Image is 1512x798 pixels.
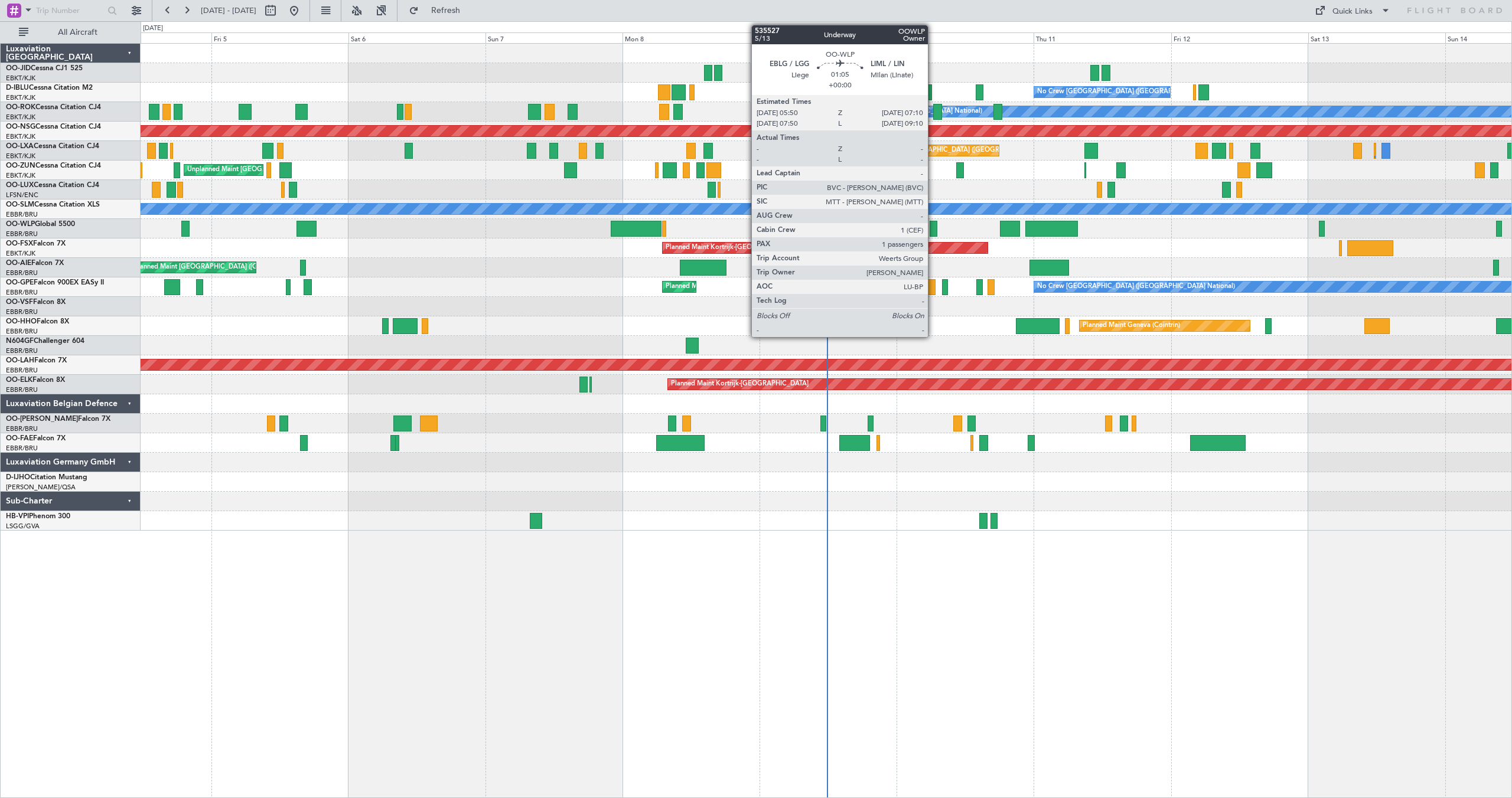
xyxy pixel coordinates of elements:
input: Trip Number [36,2,104,19]
div: Planned Maint Geneva (Cointrin) [1083,317,1180,335]
div: A/C Unavailable [GEOGRAPHIC_DATA] ([GEOGRAPHIC_DATA] National) [762,103,982,120]
a: EBBR/BRU [6,366,38,375]
a: EBKT/KJK [6,132,35,141]
a: EBBR/BRU [6,269,38,277]
a: [PERSON_NAME]/QSA [6,483,76,492]
span: OO-NSG [6,123,35,130]
a: OO-LUXCessna Citation CJ4 [6,182,99,189]
div: Thu 4 [74,32,211,43]
a: EBBR/BRU [6,308,38,316]
button: Quick Links [1309,1,1396,20]
div: Sat 13 [1308,32,1445,43]
a: OO-ZUNCessna Citation CJ4 [6,162,101,169]
div: Fri 12 [1171,32,1308,43]
a: OO-LAHFalcon 7X [6,357,67,364]
span: OO-LAH [6,357,34,364]
span: OO-AIE [6,260,31,267]
div: No Crew [GEOGRAPHIC_DATA] ([GEOGRAPHIC_DATA] National) [1037,278,1235,296]
div: No Crew Nancy (Essey) [762,181,833,198]
button: All Aircraft [13,23,128,42]
a: EBKT/KJK [6,113,35,122]
span: HB-VPI [6,513,29,520]
div: Mon 8 [623,32,760,43]
div: Tue 9 [760,32,897,43]
span: All Aircraft [31,28,125,37]
div: Planned Maint Kortrijk-[GEOGRAPHIC_DATA] [671,375,809,393]
span: OO-ZUN [6,162,35,169]
a: EBKT/KJK [6,152,35,161]
a: OO-HHOFalcon 8X [6,318,69,325]
a: OO-LXACessna Citation CJ4 [6,143,99,150]
a: EBKT/KJK [6,249,35,258]
span: OO-FSX [6,240,33,247]
div: Planned Maint [GEOGRAPHIC_DATA] ([GEOGRAPHIC_DATA] National) [857,142,1071,159]
div: Planned Maint Kortrijk-[GEOGRAPHIC_DATA] [666,239,803,257]
a: OO-ELKFalcon 8X [6,377,65,384]
span: N604GF [6,338,34,345]
a: OO-SLMCessna Citation XLS [6,201,100,208]
a: OO-FSXFalcon 7X [6,240,66,247]
span: D-IJHO [6,474,30,481]
span: OO-WLP [6,221,35,228]
a: OO-WLPGlobal 5500 [6,221,75,228]
a: D-IJHOCitation Mustang [6,474,87,481]
span: [DATE] - [DATE] [201,5,256,16]
span: OO-ROK [6,104,35,111]
a: N604GFChallenger 604 [6,338,84,345]
a: OO-VSFFalcon 8X [6,299,66,306]
span: OO-LUX [6,182,34,189]
a: OO-GPEFalcon 900EX EASy II [6,279,104,286]
a: EBBR/BRU [6,230,38,238]
a: EBBR/BRU [6,346,38,355]
a: OO-FAEFalcon 7X [6,435,66,442]
a: OO-JIDCessna CJ1 525 [6,65,83,72]
div: Planned Maint [GEOGRAPHIC_DATA] ([GEOGRAPHIC_DATA] National) [666,278,879,296]
div: Sun 7 [485,32,623,43]
span: OO-[PERSON_NAME] [6,416,78,423]
div: [DATE] [143,24,163,34]
a: EBBR/BRU [6,327,38,336]
a: LFSN/ENC [6,191,38,199]
div: Unplanned Maint [GEOGRAPHIC_DATA] ([GEOGRAPHIC_DATA] National) [126,259,348,276]
div: No Crew [GEOGRAPHIC_DATA] ([GEOGRAPHIC_DATA] National) [1037,83,1235,101]
span: D-IBLU [6,84,29,91]
span: OO-SLM [6,201,34,208]
div: Thu 11 [1034,32,1171,43]
a: OO-ROKCessna Citation CJ4 [6,104,101,111]
span: OO-HHO [6,318,37,325]
a: EBBR/BRU [6,424,38,433]
a: EBBR/BRU [6,385,38,394]
a: EBBR/BRU [6,210,38,219]
span: OO-FAE [6,435,33,442]
a: OO-NSGCessna Citation CJ4 [6,123,101,130]
a: OO-AIEFalcon 7X [6,260,64,267]
a: EBKT/KJK [6,93,35,102]
div: Quick Links [1332,6,1373,18]
span: Refresh [421,6,471,15]
div: Unplanned Maint [GEOGRAPHIC_DATA] ([GEOGRAPHIC_DATA]) [187,161,382,179]
a: LSGG/GVA [6,522,40,531]
a: EBBR/BRU [6,288,38,297]
div: Wed 10 [897,32,1034,43]
a: EBKT/KJK [6,74,35,83]
a: EBBR/BRU [6,444,38,453]
a: HB-VPIPhenom 300 [6,513,70,520]
span: OO-GPE [6,279,34,286]
span: OO-JID [6,65,31,72]
a: EBKT/KJK [6,171,35,180]
span: OO-ELK [6,377,32,384]
a: D-IBLUCessna Citation M2 [6,84,93,91]
div: Sat 6 [348,32,485,43]
div: Planned Maint Liege [811,220,872,237]
div: Fri 5 [211,32,348,43]
button: Refresh [403,1,474,20]
a: OO-[PERSON_NAME]Falcon 7X [6,416,110,423]
span: OO-LXA [6,143,34,150]
span: OO-VSF [6,299,33,306]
